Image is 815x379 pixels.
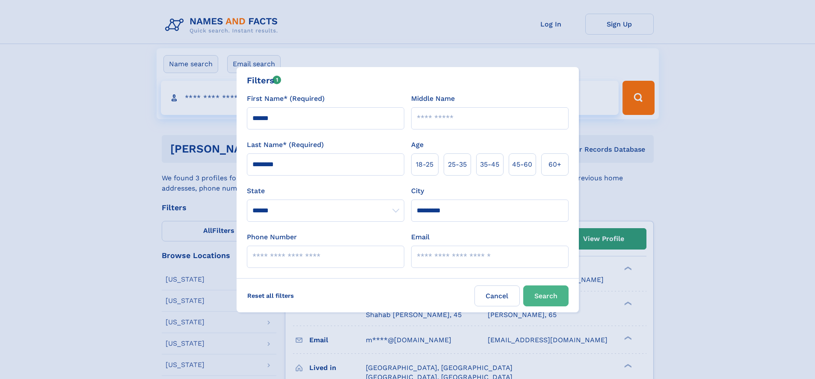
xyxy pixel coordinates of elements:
[247,74,282,87] div: Filters
[480,159,499,170] span: 35‑45
[247,186,404,196] label: State
[474,285,520,306] label: Cancel
[512,159,532,170] span: 45‑60
[247,94,325,104] label: First Name* (Required)
[523,285,569,306] button: Search
[247,140,324,150] label: Last Name* (Required)
[548,159,561,170] span: 60+
[448,159,467,170] span: 25‑35
[242,285,299,306] label: Reset all filters
[411,94,455,104] label: Middle Name
[411,140,424,150] label: Age
[411,232,430,242] label: Email
[247,232,297,242] label: Phone Number
[411,186,424,196] label: City
[416,159,433,170] span: 18‑25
